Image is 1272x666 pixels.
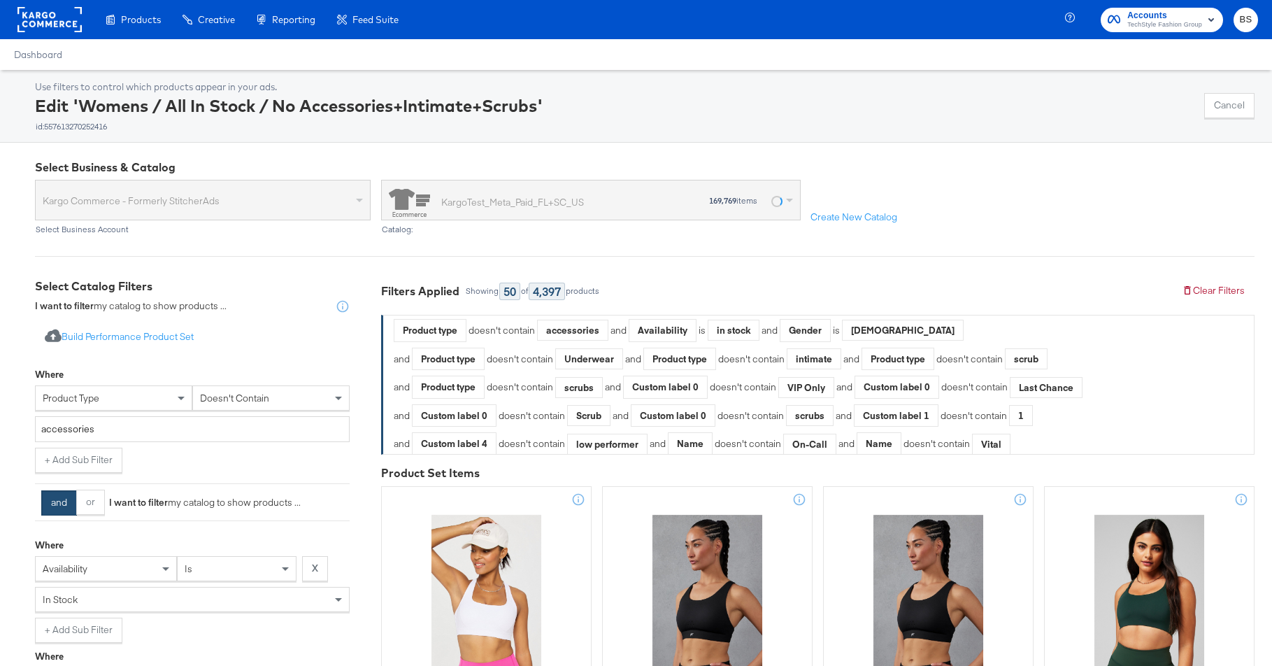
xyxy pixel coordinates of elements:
span: Kargo Commerce - Formerly StitcherAds [43,189,352,213]
div: doesn't contain [716,353,787,366]
div: and [394,432,648,455]
div: intimate [787,348,841,369]
div: and [394,348,623,371]
div: and [605,376,834,399]
div: and [843,348,1048,371]
button: + Add Sub Filter [35,618,122,643]
div: Last Chance [1010,377,1082,398]
div: Product type [644,348,715,370]
div: is [831,324,842,337]
span: Accounts [1127,8,1202,23]
div: [DEMOGRAPHIC_DATA] [843,320,963,341]
div: Custom label 0 [413,405,496,427]
span: Products [121,14,161,25]
div: scrubs [787,405,833,426]
div: and [610,319,759,342]
div: Name [669,433,712,455]
div: Custom label 1 [855,405,938,427]
div: Name [857,433,901,455]
div: VIP Only [779,377,834,398]
div: my catalog to show products ... [105,496,301,509]
button: and [41,490,77,516]
button: Cancel [1204,93,1255,118]
div: and [762,319,964,342]
div: id: 557613270252416 [35,122,543,132]
div: and [613,404,834,427]
span: Creative [198,14,235,25]
div: Availability [629,320,696,341]
div: Select Catalog Filters [35,278,350,295]
div: Product type [413,376,484,398]
div: accessories [538,320,608,341]
div: and [394,404,610,427]
div: Custom label 0 [631,405,715,427]
div: and [394,376,603,399]
div: Select Business Account [35,225,371,234]
div: Custom label 0 [624,376,707,398]
button: + Add Sub Filter [35,448,122,473]
div: doesn't contain [938,409,1009,423]
div: Showing [465,286,499,296]
span: Reporting [272,14,315,25]
div: doesn't contain [496,437,567,451]
div: Scrub [568,405,610,426]
input: Enter a value for your filter [35,416,350,442]
span: is [185,562,192,575]
div: Underwear [556,348,622,369]
button: Build Performance Product Set [35,325,203,350]
span: in stock [43,593,78,606]
div: On-Call [784,434,836,455]
div: is [696,324,708,337]
div: doesn't contain [485,381,555,394]
span: product type [43,392,99,404]
div: doesn't contain [485,353,555,366]
span: availability [43,562,87,575]
div: Product Set Items [381,465,1255,481]
div: my catalog to show products ... [35,299,227,313]
strong: 169,769 [709,195,736,206]
strong: X [312,562,318,575]
div: Where [35,650,64,663]
div: doesn't contain [901,437,972,451]
div: Filters Applied [381,283,459,299]
div: 4,397 [529,283,565,300]
button: or [76,490,105,515]
div: Edit 'Womens / All In Stock / No Accessories+Intimate+Scrubs' [35,94,543,132]
div: of [520,286,529,296]
a: Dashboard [14,49,62,60]
button: BS [1234,8,1258,32]
div: doesn't contain [496,409,567,423]
div: Use filters to control which products appear in your ads. [35,80,543,94]
div: doesn't contain [466,324,537,337]
button: AccountsTechStyle Fashion Group [1101,8,1223,32]
div: products [565,286,600,296]
div: doesn't contain [939,381,1010,394]
div: scrubs [556,377,602,398]
div: Product type [413,348,484,370]
div: scrub [1006,348,1047,369]
button: Clear Filters [1172,278,1255,304]
strong: I want to filter [109,496,168,509]
div: Product type [862,348,934,370]
span: TechStyle Fashion Group [1127,20,1202,31]
div: Custom label 4 [413,433,496,455]
div: Select Business & Catalog [35,160,1255,176]
div: and [650,432,836,455]
div: Where [35,539,64,552]
span: Feed Suite [352,14,399,25]
div: Catalog: [381,225,801,234]
div: Product type [394,320,466,341]
div: doesn't contain [715,409,786,423]
div: Where [35,368,64,381]
div: low performer [568,434,647,455]
span: doesn't contain [200,392,269,404]
span: BS [1239,12,1252,28]
div: Custom label 0 [855,376,938,398]
div: Gender [780,320,830,341]
div: KargoTest_Meta_Paid_FL+SC_US [441,195,584,210]
div: doesn't contain [708,381,778,394]
button: X [302,556,328,581]
div: Vital [973,434,1010,455]
div: doesn't contain [713,437,783,451]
